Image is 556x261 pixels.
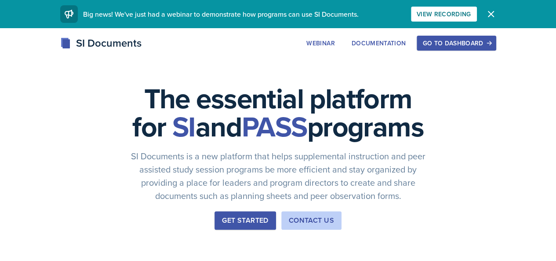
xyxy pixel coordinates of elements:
[417,11,471,18] div: View Recording
[352,40,406,47] div: Documentation
[60,35,142,51] div: SI Documents
[411,7,477,22] button: View Recording
[214,211,276,230] button: Get Started
[417,36,496,51] button: Go to Dashboard
[306,40,334,47] div: Webinar
[281,211,342,230] button: Contact Us
[301,36,340,51] button: Webinar
[422,40,490,47] div: Go to Dashboard
[289,215,334,226] div: Contact Us
[346,36,412,51] button: Documentation
[83,9,359,19] span: Big news! We've just had a webinar to demonstrate how programs can use SI Documents.
[222,215,268,226] div: Get Started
